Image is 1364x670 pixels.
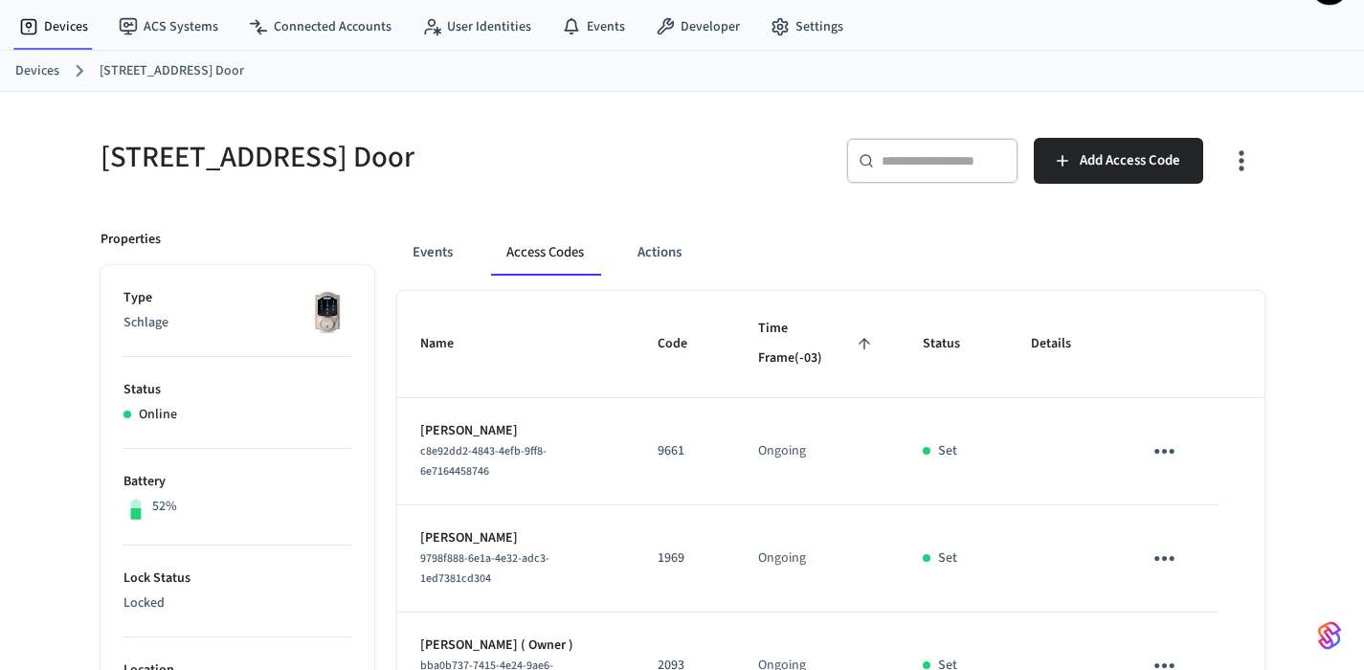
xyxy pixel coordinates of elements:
[1318,620,1341,651] img: SeamLogoGradient.69752ec5.svg
[640,10,755,44] a: Developer
[234,10,407,44] a: Connected Accounts
[420,329,479,359] span: Name
[420,528,613,548] p: [PERSON_NAME]
[123,569,351,589] p: Lock Status
[420,421,613,441] p: [PERSON_NAME]
[303,288,351,336] img: Schlage Sense Smart Deadbolt with Camelot Trim, Front
[407,10,547,44] a: User Identities
[397,230,1264,276] div: ant example
[420,443,547,480] span: c8e92dd2-4843-4efb-9ff8-6e7164458746
[139,405,177,425] p: Online
[938,441,957,461] p: Set
[123,288,351,308] p: Type
[1034,138,1203,184] button: Add Access Code
[547,10,640,44] a: Events
[658,441,712,461] p: 9661
[100,61,244,81] a: [STREET_ADDRESS] Door
[755,10,859,44] a: Settings
[101,230,161,250] p: Properties
[123,593,351,614] p: Locked
[101,138,671,177] h5: [STREET_ADDRESS] Door
[658,329,712,359] span: Code
[735,398,900,505] td: Ongoing
[658,548,712,569] p: 1969
[923,329,985,359] span: Status
[491,230,599,276] button: Access Codes
[103,10,234,44] a: ACS Systems
[938,548,957,569] p: Set
[622,230,697,276] button: Actions
[1031,329,1096,359] span: Details
[420,636,613,656] p: [PERSON_NAME] ( Owner )
[152,497,177,517] p: 52%
[397,230,468,276] button: Events
[1080,148,1180,173] span: Add Access Code
[123,380,351,400] p: Status
[123,313,351,333] p: Schlage
[735,505,900,613] td: Ongoing
[4,10,103,44] a: Devices
[420,550,549,587] span: 9798f888-6e1a-4e32-adc3-1ed7381cd304
[758,314,877,374] span: Time Frame(-03)
[123,472,351,492] p: Battery
[15,61,59,81] a: Devices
